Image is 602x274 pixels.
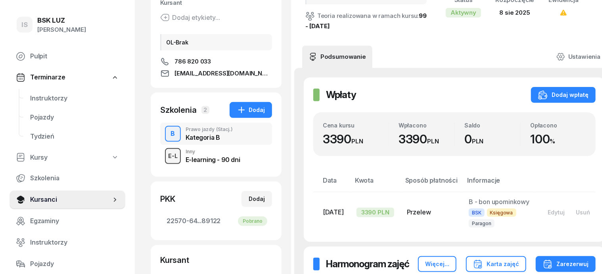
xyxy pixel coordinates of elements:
div: B [168,127,178,141]
a: 22570-64...89122Pobrano [160,212,272,231]
a: Instruktorzy [10,233,125,252]
div: [PERSON_NAME] [37,25,86,35]
th: Data [313,175,350,192]
span: Kursy [30,152,48,163]
span: 786 820 033 [174,57,211,66]
div: Przelew [407,207,456,218]
span: IS [21,21,28,28]
div: E-L [165,151,181,161]
button: Dodaj [242,191,272,207]
div: 0 [464,132,520,147]
div: Dodaj [249,194,265,204]
button: B [165,126,181,142]
h2: Wpłaty [326,89,356,101]
div: Cena kursu [323,122,389,129]
span: BSK [469,208,485,217]
div: 3390 [399,132,454,147]
a: Pojazdy [24,108,125,127]
span: Pojazdy [30,112,119,123]
button: Usuń [570,206,596,219]
div: Zarezerwuj [543,259,589,269]
a: Szkolenia [10,169,125,188]
a: Podsumowanie [302,46,372,68]
div: 3390 PLN [357,208,394,217]
button: Zarezerwuj [536,256,596,272]
button: Dodaj wpłatę [531,87,596,103]
span: Terminarze [30,72,65,83]
div: Teoria realizowana w ramach kursu: [305,11,427,31]
div: Prawo jazdy [186,127,233,132]
a: Terminarze [10,68,125,87]
button: E-L [165,148,181,164]
th: Informacje [462,175,536,192]
h2: Harmonogram zajęć [326,258,409,270]
div: PKK [160,193,175,205]
a: Tydzień [24,127,125,146]
div: Inny [186,149,240,154]
a: Egzaminy [10,212,125,231]
small: PLN [427,137,439,145]
button: Edytuj [542,206,570,219]
div: Opłacono [530,122,586,129]
span: B - bon upominkowy [469,198,529,206]
span: 2 [201,106,209,114]
small: % [550,137,556,145]
small: PLN [351,137,363,145]
button: Dodaj etykiety... [160,13,220,22]
th: Sposób płatności [401,175,462,192]
a: Kursanci [10,190,125,209]
div: Dodaj wpłatę [538,90,589,100]
div: E-learning - 90 dni [186,156,240,163]
span: Instruktorzy [30,237,119,248]
span: 22570-64...89122 [167,216,266,226]
div: Kategoria B [186,134,233,141]
span: Pulpit [30,51,119,62]
a: [EMAIL_ADDRESS][DOMAIN_NAME] [160,69,272,78]
a: 786 820 033 [160,57,272,66]
div: Kursant [160,255,272,266]
span: Księgowa [487,208,516,217]
div: Karta zajęć [473,259,519,269]
th: Kwota [350,175,401,192]
div: Usuń [576,209,590,216]
div: Wpłacono [399,122,454,129]
span: [EMAIL_ADDRESS][DOMAIN_NAME] [174,69,272,78]
div: 3390 [323,132,389,147]
span: Paragon [469,219,495,228]
button: Dodaj [230,102,272,118]
a: Instruktorzy [24,89,125,108]
div: BSK LUZ [37,17,86,24]
a: Pojazdy [10,255,125,274]
div: Dodaj [237,105,265,115]
a: Pulpit [10,47,125,66]
span: 8 sie 2025 [500,9,530,16]
a: Kursy [10,149,125,167]
div: Saldo [464,122,520,129]
span: Kursanci [30,195,111,205]
span: Szkolenia [30,173,119,183]
div: 100 [530,132,586,147]
div: Edytuj [548,209,565,216]
small: PLN [472,137,484,145]
button: Karta zajęć [466,256,526,272]
div: Szkolenia [160,104,197,116]
span: Pojazdy [30,259,119,269]
span: Egzaminy [30,216,119,226]
div: Więcej... [425,259,449,269]
div: Aktywny [446,8,481,17]
div: OL-Brak [160,34,272,50]
span: Tydzień [30,131,119,142]
div: Pobrano [238,216,267,226]
button: E-LInnyE-learning - 90 dni [160,145,272,167]
button: BPrawo jazdy(Stacj.)Kategoria B [160,123,272,145]
button: Więcej... [418,256,456,272]
span: (Stacj.) [216,127,233,132]
span: [DATE] [323,208,344,216]
span: Instruktorzy [30,93,119,104]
